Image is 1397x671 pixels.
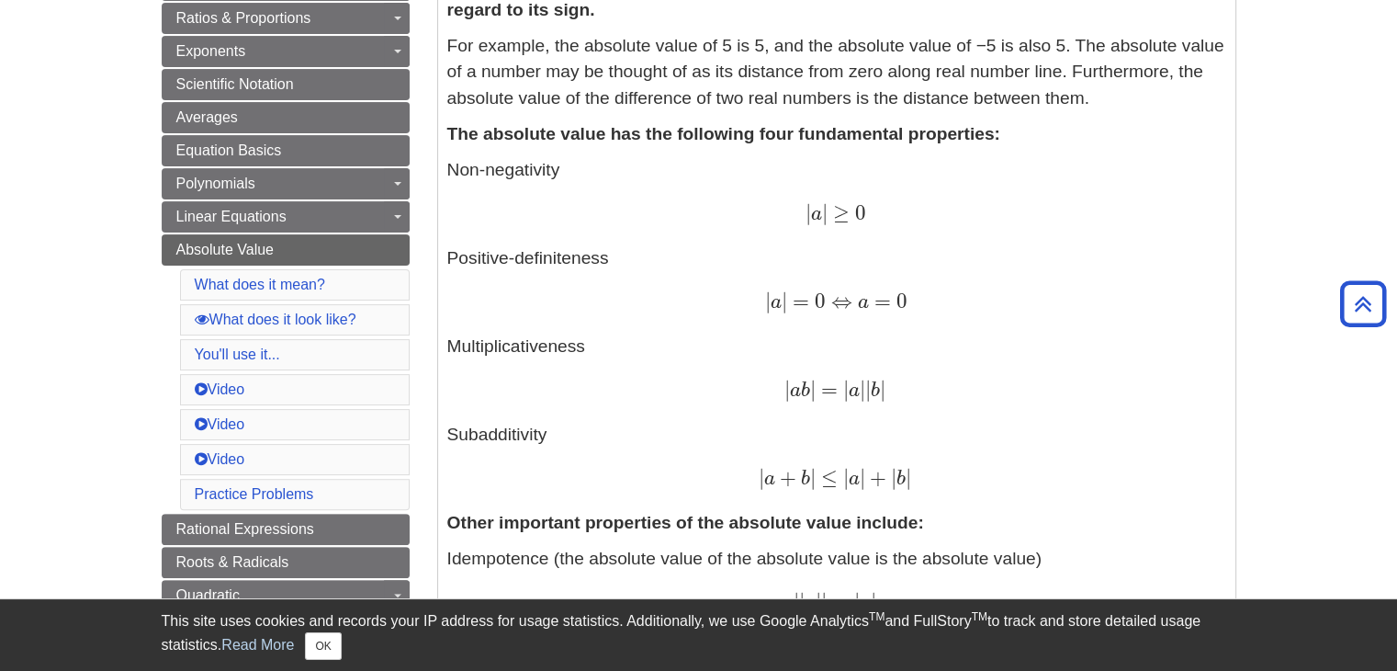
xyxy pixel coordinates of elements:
span: + [865,465,886,490]
span: a [852,292,869,313]
button: Close [305,632,341,660]
span: b [871,381,880,401]
span: | [880,377,885,402]
div: This site uses cookies and records your IP address for usage statistics. Additionally, we use Goo... [162,610,1236,660]
a: Read More [221,637,294,653]
a: Polynomials [162,168,410,199]
a: Video [195,451,245,467]
strong: The absolute value has the following four fundamental properties: [447,124,1000,143]
span: b [796,469,810,489]
span: | [784,377,790,402]
span: Exponents [176,43,246,59]
sup: TM [869,610,884,623]
span: Ratios & Proportions [176,10,311,26]
span: | [781,289,786,313]
span: + [775,465,796,490]
a: What does it mean? [195,277,325,292]
span: b [896,469,906,489]
strong: Other important properties of the absolute value include: [447,513,924,532]
a: Absolute Value [162,234,410,266]
a: Back to Top [1334,291,1392,316]
span: ⇔ [826,289,852,313]
span: = [869,289,891,313]
span: a [790,381,801,401]
span: = [786,289,808,313]
span: a [805,593,816,613]
span: Scientific Notation [176,76,294,92]
span: Equation Basics [176,142,282,158]
span: a [770,292,781,313]
p: For example, the absolute value of 5 is 5, and the absolute value of −5 is also 5. The absolute v... [447,33,1226,112]
span: | [860,465,865,490]
span: Absolute Value [176,242,274,257]
span: | [764,289,770,313]
a: Video [195,416,245,432]
span: a [860,593,871,613]
span: ≥ [828,200,850,225]
a: Roots & Radicals [162,547,410,578]
span: a [764,469,775,489]
a: Video [195,381,245,397]
span: | [810,465,816,490]
span: b [801,381,810,401]
span: 0 [891,289,907,313]
a: You'll use it... [195,347,280,362]
span: | [860,377,865,402]
span: | [865,377,871,402]
span: | [843,465,849,490]
span: Polynomials [176,176,255,191]
a: Scientific Notation [162,69,410,100]
a: Linear Equations [162,201,410,233]
span: Quadratic [176,587,240,603]
a: Exponents [162,36,410,67]
span: 0 [809,289,826,313]
span: a [849,381,860,401]
span: | [810,377,816,402]
a: Practice Problems [195,486,314,502]
a: Ratios & Proportions [162,3,410,34]
span: Averages [176,109,238,125]
span: Linear Equations [176,209,287,224]
span: | [843,377,849,402]
a: Equation Basics [162,135,410,166]
p: Non-negativity Positive-definiteness Multiplicativeness Subadditivity [447,157,1226,493]
a: Rational Expressions [162,514,410,545]
span: | [806,200,811,225]
span: a [811,204,822,224]
span: | [906,465,911,490]
span: Rational Expressions [176,521,314,537]
span: a [849,469,860,489]
span: 0 [850,200,866,225]
sup: TM [972,610,987,623]
span: | [759,465,764,490]
a: Averages [162,102,410,133]
a: What does it look like? [195,312,356,327]
a: Quadratic [162,580,410,611]
span: | [891,465,896,490]
span: = [816,377,838,402]
span: Roots & Radicals [176,554,289,570]
span: ≤ [816,465,838,490]
span: | [822,200,828,225]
